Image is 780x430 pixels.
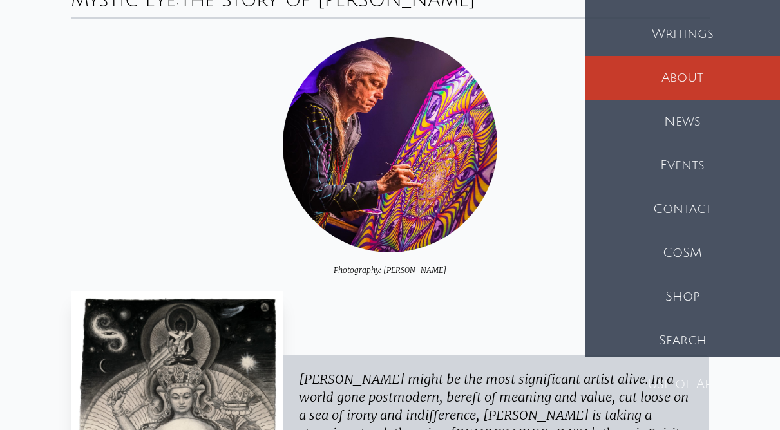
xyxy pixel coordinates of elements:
a: Use of Art [585,362,780,406]
a: Events [585,144,780,187]
div: Photography: [PERSON_NAME] [71,252,710,276]
a: Writings [585,12,780,56]
a: About [585,56,780,100]
a: Contact [585,187,780,231]
a: Shop [585,275,780,319]
a: Search [585,319,780,362]
a: CoSM [585,231,780,275]
a: News [585,100,780,144]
